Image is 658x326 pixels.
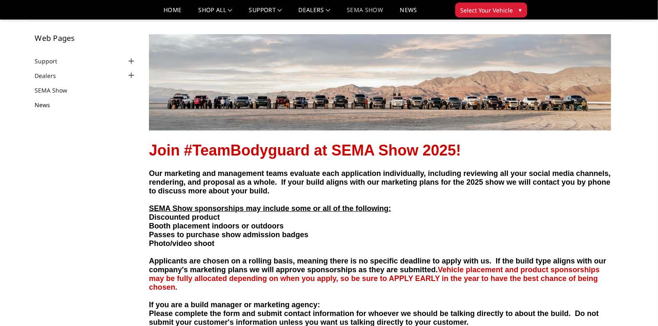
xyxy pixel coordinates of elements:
a: shop all [199,7,232,19]
a: SEMA Show [35,86,78,95]
a: Support [249,7,282,19]
span: ▾ [519,5,522,14]
span: Select Your Vehicle [461,6,513,15]
a: News [400,7,417,19]
a: Home [164,7,182,19]
a: SEMA Show [347,7,383,19]
a: Support [35,57,68,65]
a: News [35,100,61,109]
h5: Web Pages [35,34,137,42]
a: Dealers [299,7,330,19]
button: Select Your Vehicle [455,3,527,18]
a: Dealers [35,71,67,80]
